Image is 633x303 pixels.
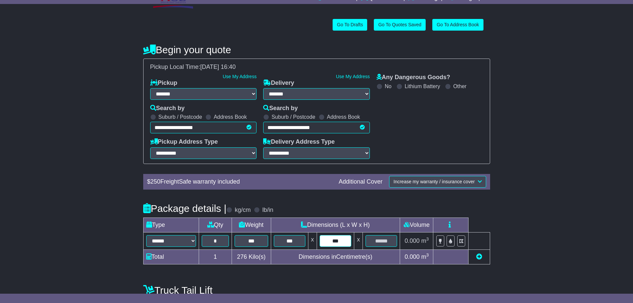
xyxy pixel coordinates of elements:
[308,232,317,249] td: x
[143,249,199,264] td: Total
[421,253,429,260] span: m
[232,218,271,232] td: Weight
[271,114,315,120] label: Suburb / Postcode
[150,105,185,112] label: Search by
[158,114,202,120] label: Suburb / Postcode
[144,178,336,186] div: $ FreightSafe warranty included
[432,19,483,31] a: Go To Address Book
[336,74,370,79] a: Use My Address
[385,83,391,89] label: No
[263,79,294,87] label: Delivery
[393,179,475,184] span: Increase my warranty / insurance cover
[223,74,257,79] a: Use My Address
[421,237,429,244] span: m
[150,79,177,87] label: Pickup
[237,253,247,260] span: 276
[400,218,433,232] td: Volume
[426,252,429,257] sup: 3
[263,105,298,112] label: Search by
[335,178,386,186] div: Additional Cover
[143,285,490,296] h4: Truck Tail Lift
[376,74,450,81] label: Any Dangerous Goods?
[262,207,273,214] label: lb/in
[199,218,232,232] td: Qty
[374,19,426,31] a: Go To Quotes Saved
[199,249,232,264] td: 1
[405,253,420,260] span: 0.000
[235,207,251,214] label: kg/cm
[405,237,420,244] span: 0.000
[271,249,400,264] td: Dimensions in Centimetre(s)
[389,176,486,188] button: Increase my warranty / insurance cover
[147,64,486,71] div: Pickup Local Time:
[333,19,367,31] a: Go To Drafts
[143,44,490,55] h4: Begin your quote
[354,232,363,249] td: x
[200,64,236,70] span: [DATE] 16:40
[327,114,360,120] label: Address Book
[232,249,271,264] td: Kilo(s)
[143,203,227,214] h4: Package details |
[151,178,160,185] span: 250
[150,138,218,146] label: Pickup Address Type
[476,253,482,260] a: Add new item
[453,83,467,89] label: Other
[263,138,335,146] label: Delivery Address Type
[405,83,440,89] label: Lithium Battery
[214,114,247,120] label: Address Book
[271,218,400,232] td: Dimensions (L x W x H)
[143,218,199,232] td: Type
[426,236,429,241] sup: 3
